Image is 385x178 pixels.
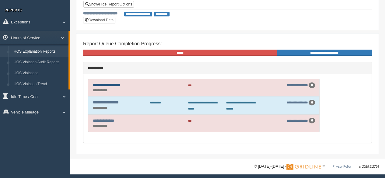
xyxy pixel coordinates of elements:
[11,57,68,68] a: HOS Violation Audit Reports
[254,163,379,170] div: © [DATE]-[DATE] - ™
[83,17,115,23] button: Download Data
[11,46,68,57] a: HOS Explanation Reports
[83,41,372,47] h4: Report Queue Completion Progress:
[11,68,68,79] a: HOS Violations
[83,1,134,8] a: Show/Hide Report Options
[332,165,351,168] a: Privacy Policy
[286,164,321,170] img: Gridline
[359,165,379,168] span: v. 2025.5.2764
[11,79,68,90] a: HOS Violation Trend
